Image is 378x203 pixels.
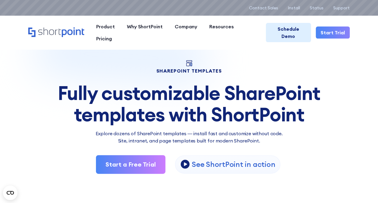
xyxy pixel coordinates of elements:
p: Explore dozens of SharePoint templates — install fast and customize without code. Site, intranet,... [28,130,349,144]
p: See ShortPoint in action [192,160,275,169]
a: Product [90,20,121,33]
a: Contact Sales [249,5,278,10]
a: Start Trial [316,27,350,39]
div: Resources [209,23,234,30]
a: open lightbox [175,155,280,173]
a: Start a Free Trial [96,155,165,174]
div: Fully customizable SharePoint templates with ShortPoint [28,83,349,125]
div: Why ShortPoint [127,23,163,30]
iframe: Chat Widget [348,174,378,203]
button: Open CMP widget [3,186,17,200]
a: Status [310,5,324,10]
div: Pricing [96,35,112,42]
a: Schedule Demo [266,23,311,42]
a: Support [333,5,350,10]
a: Pricing [90,33,118,45]
a: Company [169,20,203,33]
a: Why ShortPoint [121,20,169,33]
a: Resources [203,20,240,33]
h1: SHAREPOINT TEMPLATES [28,69,349,73]
a: Install [288,5,300,10]
div: Company [175,23,197,30]
div: Product [96,23,115,30]
a: Home [28,27,84,38]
